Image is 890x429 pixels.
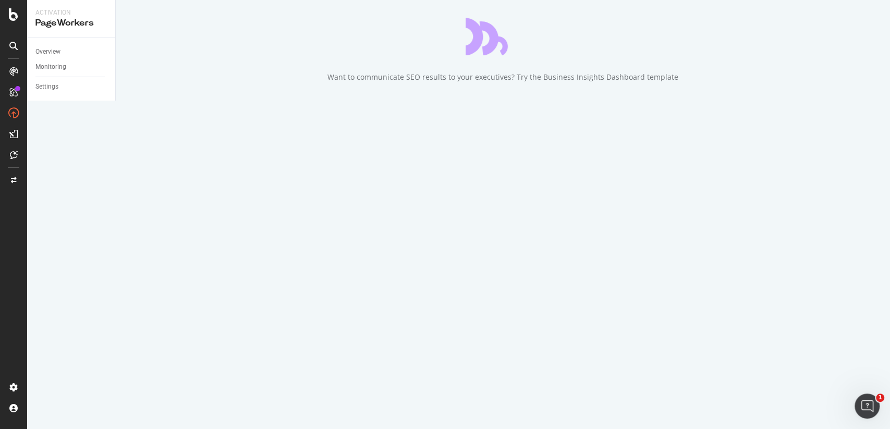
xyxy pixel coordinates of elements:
span: 1 [876,394,884,402]
div: animation [466,18,541,55]
a: Monitoring [35,62,108,72]
div: Want to communicate SEO results to your executives? Try the Business Insights Dashboard template [327,72,678,82]
a: Settings [35,81,108,92]
div: Activation [35,8,107,17]
div: Monitoring [35,62,66,72]
div: PageWorkers [35,17,107,29]
a: Overview [35,46,108,57]
div: Overview [35,46,60,57]
div: Settings [35,81,58,92]
iframe: Intercom live chat [855,394,880,419]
